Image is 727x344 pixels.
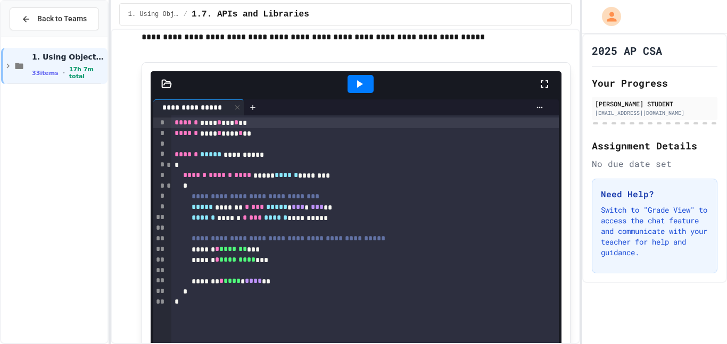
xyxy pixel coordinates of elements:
span: 1. Using Objects and Methods [32,52,105,62]
span: • [63,69,65,77]
div: [PERSON_NAME] STUDENT [595,99,714,108]
div: No due date set [592,157,717,170]
h2: Assignment Details [592,138,717,153]
span: 1.7. APIs and Libraries [192,8,309,21]
span: Back to Teams [37,13,87,24]
div: My Account [591,4,624,29]
span: 17h 7m total [69,66,105,80]
h3: Need Help? [601,188,708,200]
h2: Your Progress [592,75,717,90]
span: 33 items [32,70,59,77]
button: Back to Teams [10,7,99,30]
p: Switch to "Grade View" to access the chat feature and communicate with your teacher for help and ... [601,205,708,258]
div: [EMAIL_ADDRESS][DOMAIN_NAME] [595,109,714,117]
span: 1. Using Objects and Methods [128,10,179,19]
span: / [184,10,187,19]
h1: 2025 AP CSA [592,43,662,58]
